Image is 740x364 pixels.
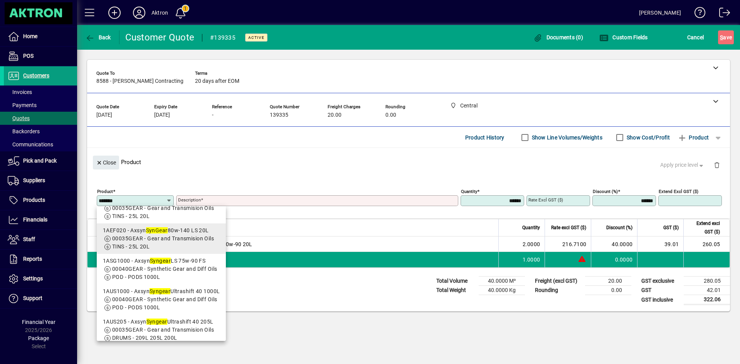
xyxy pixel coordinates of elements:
[523,256,540,263] span: 1.0000
[83,30,113,44] button: Back
[479,277,525,286] td: 40.0000 M³
[637,286,684,295] td: GST
[150,258,171,264] em: Syngear
[328,112,341,118] span: 20.00
[151,7,168,19] div: Aktron
[585,286,631,295] td: 0.00
[591,252,637,267] td: 0.0000
[720,31,732,44] span: ave
[97,193,226,223] mat-option: 1AGS020 - Axsyn SynGear 70w75 20L
[112,266,217,272] span: 00040GEAR - Synthetic Gear and Diff Oils
[178,197,201,203] mat-label: Description
[461,189,477,194] mat-label: Quantity
[23,236,35,242] span: Staff
[660,161,705,169] span: Apply price level
[8,128,40,134] span: Backorders
[210,32,235,44] div: #139335
[432,286,479,295] td: Total Weight
[687,31,704,44] span: Cancel
[87,148,730,176] div: Product
[4,151,77,171] a: Pick and Pack
[96,156,116,169] span: Close
[713,2,730,27] a: Logout
[96,112,112,118] span: [DATE]
[97,223,226,254] mat-option: 1AEF020 - Axsyn SynGear 80w-140 LS 20L
[718,30,734,44] button: Save
[112,213,150,219] span: TINS - 25L 20L
[112,205,214,211] span: 00035GEAR - Gear and Transmision Oils
[23,256,42,262] span: Reports
[684,295,730,305] td: 322.06
[97,315,226,345] mat-option: 1AUS205 - Axsyn Syngear Ultrashift 40 205L
[4,230,77,249] a: Staff
[4,289,77,308] a: Support
[639,7,681,19] div: [PERSON_NAME]
[103,257,220,265] div: 1ASG1000 - Axsyn LS 75w-90 FS
[8,102,37,108] span: Payments
[637,237,683,252] td: 39.01
[4,112,77,125] a: Quotes
[688,219,720,236] span: Extend excl GST ($)
[4,210,77,230] a: Financials
[127,6,151,20] button: Profile
[103,226,220,235] div: 1AEF020 - Axsyn 80w-140 LS 20L
[195,78,239,84] span: 20 days after EOM
[270,112,288,118] span: 139335
[103,318,220,326] div: 1AUS205 - Axsyn Ultrashift 40 205L
[462,131,508,144] button: Product History
[683,237,730,252] td: 260.05
[23,197,45,203] span: Products
[93,156,119,169] button: Close
[657,158,708,172] button: Apply price level
[708,156,726,174] button: Delete
[4,250,77,269] a: Reports
[4,171,77,190] a: Suppliers
[4,27,77,46] a: Home
[4,191,77,210] a: Products
[659,189,698,194] mat-label: Extend excl GST ($)
[531,286,585,295] td: Rounding
[528,197,563,203] mat-label: Rate excl GST ($)
[154,112,170,118] span: [DATE]
[685,30,706,44] button: Cancel
[97,254,226,284] mat-option: 1ASG1000 - Axsyn Syngear LS 75w-90 FS
[4,99,77,112] a: Payments
[112,335,177,341] span: DRUMS - 209L 205L 200L
[625,134,670,141] label: Show Cost/Profit
[4,86,77,99] a: Invoices
[96,78,183,84] span: 8588 - [PERSON_NAME] Contracting
[112,304,160,310] span: POD - PODS 1000L
[684,277,730,286] td: 280.05
[146,319,167,325] em: Syngear
[23,275,43,282] span: Settings
[8,89,32,95] span: Invoices
[146,227,168,233] em: SynGear
[385,112,396,118] span: 0.00
[4,125,77,138] a: Backorders
[530,134,602,141] label: Show Line Volumes/Weights
[23,216,47,223] span: Financials
[4,47,77,66] a: POS
[23,158,57,164] span: Pick and Pack
[689,2,706,27] a: Knowledge Base
[112,243,150,250] span: TINS - 25L 20L
[550,240,586,248] div: 216.7100
[637,277,684,286] td: GST exclusive
[599,34,648,40] span: Custom Fields
[597,30,650,44] button: Custom Fields
[522,223,540,232] span: Quantity
[523,240,540,248] span: 2.0000
[112,327,214,333] span: 00035GEAR - Gear and Transmision Oils
[720,34,723,40] span: S
[479,286,525,295] td: 40.0000 Kg
[97,189,113,194] mat-label: Product
[531,30,585,44] button: Documents (0)
[663,223,679,232] span: GST ($)
[102,6,127,20] button: Add
[212,112,214,118] span: -
[125,31,195,44] div: Customer Quote
[28,335,49,341] span: Package
[551,223,586,232] span: Rate excl GST ($)
[112,296,217,302] span: 00040GEAR - Synthetic Gear and Diff Oils
[531,277,585,286] td: Freight (excl GST)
